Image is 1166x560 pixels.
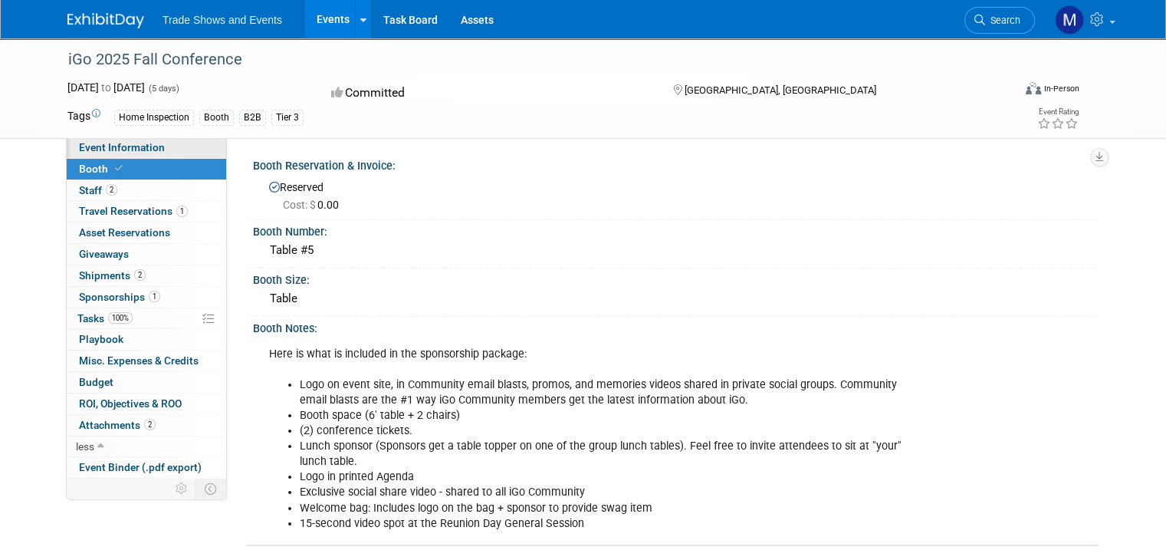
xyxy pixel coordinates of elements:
li: Logo in printed Agenda [300,469,924,485]
div: Here is what is included in the sponsorship package: [258,339,933,539]
span: Event Information [79,141,165,153]
li: (2) conference tickets. [300,423,924,439]
a: Giveaways [67,244,226,265]
span: Budget [79,376,113,388]
a: Misc. Expenses & Credits [67,351,226,371]
div: Event Rating [1037,108,1079,116]
span: Search [985,15,1020,26]
li: Welcome bag: Includes logo on the bag + sponsor to provide swag item [300,501,924,516]
span: to [99,81,113,94]
span: Travel Reservations [79,205,188,217]
a: Booth [67,159,226,180]
a: Event Information [67,137,226,158]
i: Booth reservation complete [115,164,123,173]
div: Committed [327,80,649,107]
a: Tasks100% [67,308,226,329]
li: Booth space (6' table + 2 chairs) [300,408,924,423]
span: 0.00 [283,199,345,211]
span: Event Binder (.pdf export) [79,461,202,473]
span: Staff [79,184,117,196]
span: 2 [134,269,146,281]
div: Home Inspection [114,110,194,126]
div: Event Format [930,80,1079,103]
div: Booth Reservation & Invoice: [253,154,1099,173]
div: Table [264,287,1087,311]
span: (5 days) [147,84,179,94]
a: Attachments2 [67,415,226,436]
a: Shipments2 [67,265,226,286]
a: ROI, Objectives & ROO [67,394,226,414]
a: Search [964,7,1035,34]
div: Booth Size: [253,268,1099,288]
span: Cost: $ [283,199,317,211]
span: Attachments [79,419,156,431]
li: Logo on event site, in Community email blasts, promos, and memories videos shared in private soci... [300,377,924,408]
a: less [67,436,226,457]
span: [GEOGRAPHIC_DATA], [GEOGRAPHIC_DATA] [685,84,876,96]
div: Booth [199,110,234,126]
span: Playbook [79,333,123,345]
a: Playbook [67,329,226,350]
span: 2 [106,184,117,196]
span: 2 [144,419,156,430]
li: Lunch sponsor (Sponsors get a table topper on one of the group lunch tables). Feel free to invite... [300,439,924,469]
div: Table #5 [264,239,1087,262]
td: Tags [67,108,100,126]
img: Format-Inperson.png [1026,82,1041,94]
span: Shipments [79,269,146,282]
div: Tier 3 [271,110,304,126]
img: ExhibitDay [67,13,144,28]
div: B2B [239,110,266,126]
a: Asset Reservations [67,222,226,243]
div: Booth Number: [253,220,1099,239]
a: Staff2 [67,180,226,201]
td: Toggle Event Tabs [195,479,227,499]
a: Travel Reservations1 [67,201,226,222]
span: Trade Shows and Events [163,14,282,26]
a: Sponsorships1 [67,287,226,308]
span: Giveaways [79,248,129,260]
span: Booth [79,163,126,175]
li: 15-second video spot at the Reunion Day General Session [300,516,924,532]
div: Reserved [264,176,1087,212]
span: less [76,440,94,453]
span: Asset Reservations [79,226,170,239]
span: ROI, Objectives & ROO [79,397,182,410]
a: Event Binder (.pdf export) [67,457,226,478]
span: 100% [108,312,133,324]
div: iGo 2025 Fall Conference [63,46,994,74]
span: Tasks [77,312,133,324]
span: Sponsorships [79,291,160,303]
a: Budget [67,372,226,393]
span: 1 [176,206,188,217]
div: In-Person [1043,83,1079,94]
span: [DATE] [DATE] [67,81,145,94]
span: 1 [149,291,160,302]
div: Booth Notes: [253,317,1099,336]
li: Exclusive social share video - shared to all iGo Community [300,485,924,500]
img: Michael Cardillo [1055,5,1084,35]
span: Misc. Expenses & Credits [79,354,199,367]
td: Personalize Event Tab Strip [169,479,195,499]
